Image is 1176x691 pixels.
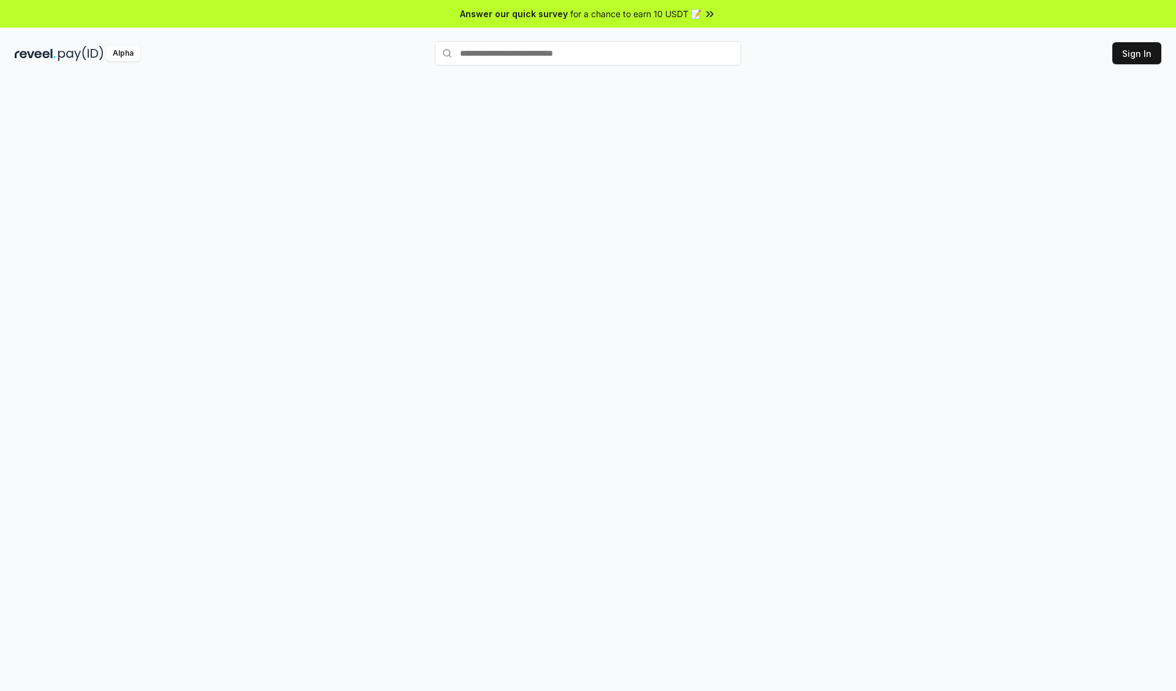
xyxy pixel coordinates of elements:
img: reveel_dark [15,46,56,61]
span: for a chance to earn 10 USDT 📝 [570,7,701,20]
button: Sign In [1112,42,1161,64]
img: pay_id [58,46,104,61]
span: Answer our quick survey [460,7,568,20]
div: Alpha [106,46,140,61]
